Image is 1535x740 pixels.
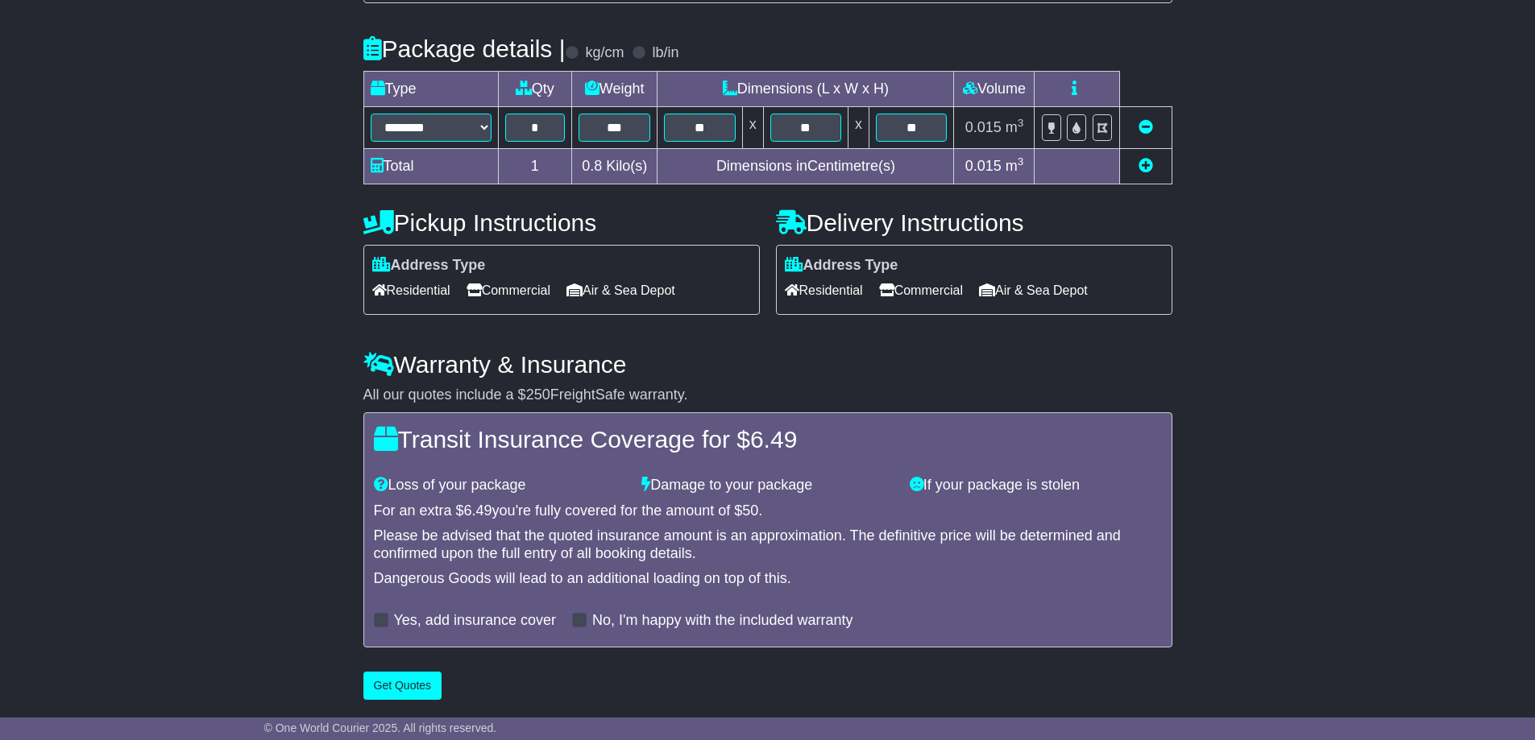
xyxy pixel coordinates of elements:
span: 6.49 [464,502,492,519]
td: Dimensions (L x W x H) [658,71,954,106]
span: Air & Sea Depot [979,278,1088,303]
td: 1 [498,148,572,184]
sup: 3 [1018,117,1024,129]
div: For an extra $ you're fully covered for the amount of $ . [374,502,1162,520]
span: 0.015 [965,158,1002,174]
span: 250 [526,387,550,403]
span: © One World Courier 2025. All rights reserved. [264,721,497,734]
div: Please be advised that the quoted insurance amount is an approximation. The definitive price will... [374,527,1162,562]
td: Qty [498,71,572,106]
a: Remove this item [1139,119,1153,135]
label: Yes, add insurance cover [394,612,556,630]
span: 0.015 [965,119,1002,135]
td: Volume [954,71,1035,106]
span: Air & Sea Depot [566,278,675,303]
td: Total [363,148,498,184]
label: Address Type [785,257,898,275]
div: All our quotes include a $ FreightSafe warranty. [363,387,1172,404]
span: m [1006,158,1024,174]
td: Kilo(s) [572,148,658,184]
h4: Package details | [363,35,566,62]
span: Residential [785,278,863,303]
div: Dangerous Goods will lead to an additional loading on top of this. [374,570,1162,588]
td: x [848,106,869,148]
td: Dimensions in Centimetre(s) [658,148,954,184]
a: Add new item [1139,158,1153,174]
label: No, I'm happy with the included warranty [592,612,853,630]
h4: Delivery Instructions [776,209,1172,236]
div: If your package is stolen [902,477,1170,494]
label: kg/cm [585,44,624,62]
div: Damage to your package [633,477,902,494]
td: x [742,106,763,148]
span: 50 [742,502,758,519]
h4: Warranty & Insurance [363,351,1172,378]
h4: Pickup Instructions [363,209,760,236]
td: Type [363,71,498,106]
span: 6.49 [750,426,797,453]
span: Residential [372,278,450,303]
button: Get Quotes [363,672,442,700]
span: 0.8 [582,158,602,174]
label: Address Type [372,257,486,275]
td: Weight [572,71,658,106]
span: m [1006,119,1024,135]
h4: Transit Insurance Coverage for $ [374,426,1162,453]
span: Commercial [467,278,550,303]
label: lb/in [652,44,678,62]
span: Commercial [879,278,963,303]
sup: 3 [1018,155,1024,167]
div: Loss of your package [366,477,634,494]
